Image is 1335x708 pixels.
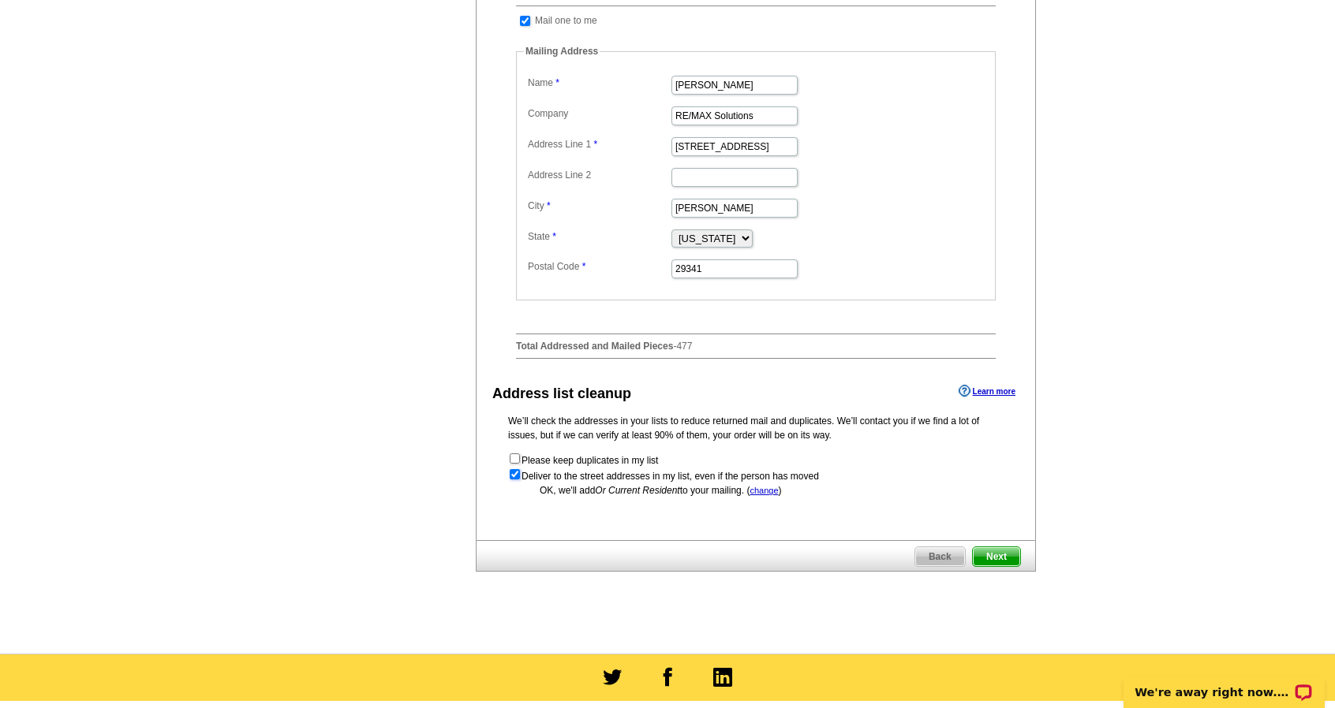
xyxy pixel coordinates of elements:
a: Back [914,546,966,567]
label: Postal Code [528,259,670,274]
span: Back [915,547,965,566]
div: Address list cleanup [492,383,631,404]
label: Address Line 1 [528,137,670,151]
label: State [528,229,670,244]
strong: Total Addressed and Mailed Pieces [516,341,673,352]
span: Next [973,547,1020,566]
form: Please keep duplicates in my list Deliver to the street addresses in my list, even if the person ... [508,452,1004,483]
p: We’ll check the addresses in your lists to reduce returned mail and duplicates. We’ll contact you... [508,414,1004,442]
span: 477 [676,341,692,352]
iframe: LiveChat chat widget [1113,658,1335,708]
a: change [750,486,778,495]
label: Company [528,106,670,121]
a: Learn more [959,385,1015,397]
div: OK, we'll add to your mailing. ( ) [508,483,1004,497]
td: Mail one to me [534,13,598,28]
label: City [528,199,670,213]
label: Name [528,76,670,90]
label: Address Line 2 [528,168,670,182]
legend: Mailing Address [524,44,600,58]
span: Or Current Resident [595,485,679,496]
